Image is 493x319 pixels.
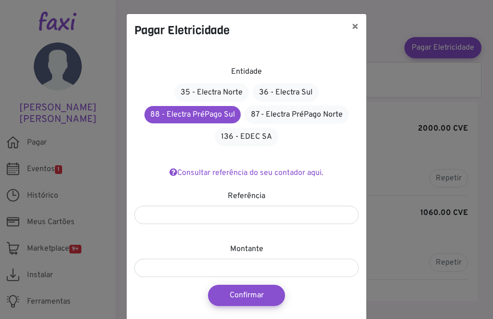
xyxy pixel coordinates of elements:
[228,190,265,202] label: Referência
[253,83,319,102] a: 36 - Electra Sul
[144,106,241,123] a: 88 - Electra PréPago Sul
[134,22,230,39] h4: Pagar Eletricidade
[208,285,285,306] button: Confirmar
[230,243,263,255] label: Montante
[344,14,366,41] button: ×
[245,106,349,124] a: 87 - Electra PréPago Norte
[215,128,278,146] a: 136 - EDEC SA
[231,66,262,78] label: Entidade
[174,83,249,102] a: 35 - Electra Norte
[169,168,324,178] a: Consultar referência do seu contador aqui.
